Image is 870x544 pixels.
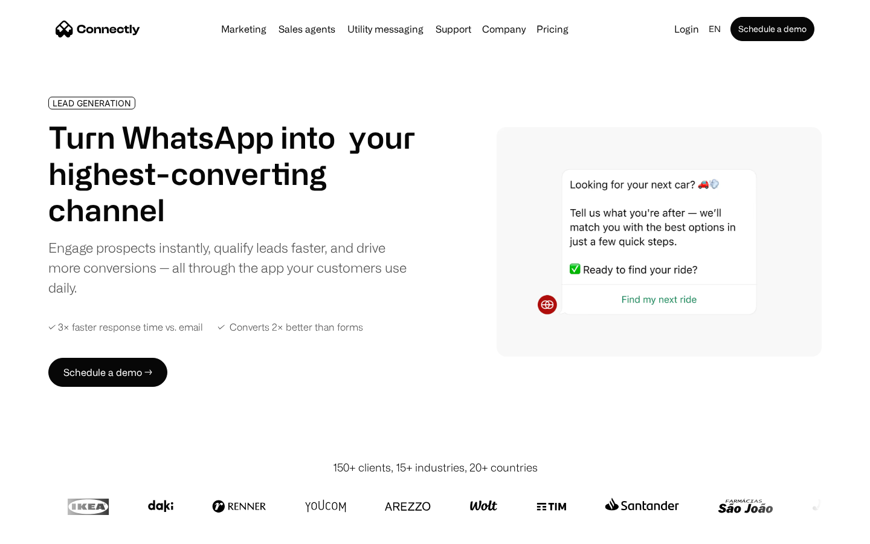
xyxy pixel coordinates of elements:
[333,459,538,476] div: 150+ clients, 15+ industries, 20+ countries
[24,523,72,540] ul: Language list
[431,24,476,34] a: Support
[669,21,704,37] a: Login
[48,358,167,387] a: Schedule a demo →
[274,24,340,34] a: Sales agents
[482,21,526,37] div: Company
[709,21,721,37] div: en
[216,24,271,34] a: Marketing
[48,322,203,333] div: ✓ 3× faster response time vs. email
[217,322,363,333] div: ✓ Converts 2× better than forms
[12,522,72,540] aside: Language selected: English
[48,238,416,297] div: Engage prospects instantly, qualify leads faster, and drive more conversions — all through the ap...
[343,24,428,34] a: Utility messaging
[532,24,573,34] a: Pricing
[48,119,416,228] h1: Turn WhatsApp into your highest-converting channel
[53,99,131,108] div: LEAD GENERATION
[730,17,814,41] a: Schedule a demo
